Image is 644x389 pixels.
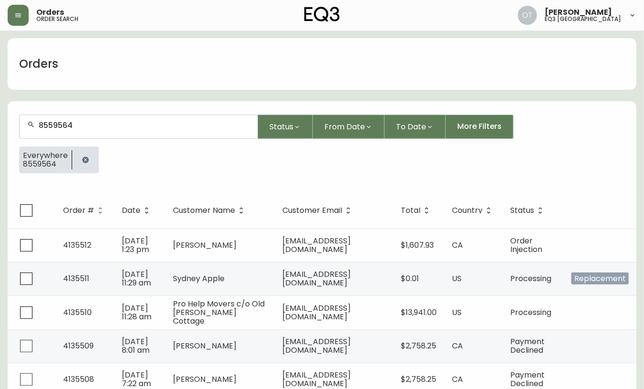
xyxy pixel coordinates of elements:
[510,206,547,215] span: Status
[269,121,293,133] span: Status
[36,9,64,16] span: Orders
[452,240,463,251] span: CA
[510,369,545,389] span: Payment Declined
[63,307,92,318] span: 4135510
[304,7,340,22] img: logo
[452,307,462,318] span: US
[173,298,265,326] span: Pro Help Movers c/o Old [PERSON_NAME] Cottage
[452,374,463,385] span: CA
[63,208,94,213] span: Order #
[510,307,551,318] span: Processing
[173,374,236,385] span: [PERSON_NAME]
[39,121,250,130] input: Search
[63,340,94,351] span: 4135509
[396,121,426,133] span: To Date
[63,273,89,284] span: 4135511
[401,273,419,284] span: $0.01
[23,151,68,160] span: Everywhere
[122,336,150,356] span: [DATE] 8:01 am
[23,160,68,168] span: 8559564
[122,208,140,213] span: Date
[122,206,153,215] span: Date
[282,235,351,255] span: [EMAIL_ADDRESS][DOMAIN_NAME]
[324,121,365,133] span: From Date
[173,208,235,213] span: Customer Name
[173,240,236,251] span: [PERSON_NAME]
[452,206,495,215] span: Country
[63,374,94,385] span: 4135508
[452,208,483,213] span: Country
[510,273,551,284] span: Processing
[452,273,462,284] span: US
[63,240,91,251] span: 4135512
[122,269,151,288] span: [DATE] 11:29 am
[19,56,58,72] h1: Orders
[401,208,420,213] span: Total
[452,340,463,351] span: CA
[122,235,149,255] span: [DATE] 1:23 pm
[510,336,545,356] span: Payment Declined
[313,115,385,139] button: From Date
[282,206,354,215] span: Customer Email
[545,9,612,16] span: [PERSON_NAME]
[282,336,351,356] span: [EMAIL_ADDRESS][DOMAIN_NAME]
[122,369,151,389] span: [DATE] 7:22 am
[545,16,621,22] h5: eq3 [GEOGRAPHIC_DATA]
[401,307,437,318] span: $13,941.00
[282,269,351,288] span: [EMAIL_ADDRESS][DOMAIN_NAME]
[173,206,247,215] span: Customer Name
[401,206,433,215] span: Total
[63,206,107,215] span: Order #
[385,115,446,139] button: To Date
[510,208,534,213] span: Status
[401,340,436,351] span: $2,758.25
[401,240,434,251] span: $1,607.93
[401,374,436,385] span: $2,758.25
[122,303,151,322] span: [DATE] 11:28 am
[518,6,537,25] img: 5d4d18d254ded55077432b49c4cb2919
[510,235,542,255] span: Order Injection
[571,273,629,284] span: Replacement
[282,303,351,322] span: [EMAIL_ADDRESS][DOMAIN_NAME]
[173,273,225,284] span: Sydney Apple
[446,115,514,139] button: More Filters
[258,115,313,139] button: Status
[282,369,351,389] span: [EMAIL_ADDRESS][DOMAIN_NAME]
[282,208,342,213] span: Customer Email
[173,340,236,351] span: [PERSON_NAME]
[457,121,502,132] span: More Filters
[36,16,78,22] h5: order search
